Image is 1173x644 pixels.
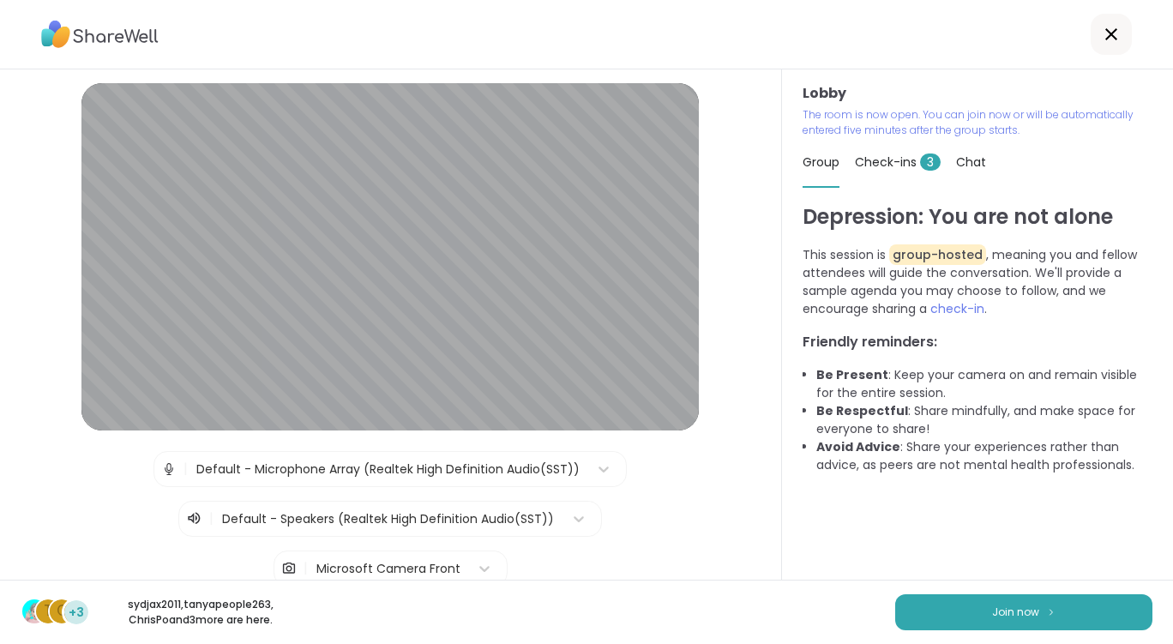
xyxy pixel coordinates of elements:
[57,600,68,623] span: C
[803,332,1152,352] h3: Friendly reminders:
[304,551,308,586] span: |
[1046,607,1056,617] img: ShareWell Logomark
[920,153,941,171] span: 3
[69,604,84,622] span: +3
[196,460,580,478] div: Default - Microphone Array (Realtek High Definition Audio(SST))
[803,246,1152,318] p: This session is , meaning you and fellow attendees will guide the conversation. We'll provide a s...
[895,594,1152,630] button: Join now
[281,551,297,586] img: Camera
[161,452,177,486] img: Microphone
[816,366,888,383] b: Be Present
[816,402,1152,438] li: : Share mindfully, and make space for everyone to share!
[956,153,986,171] span: Chat
[22,599,46,623] img: sydjax2011
[44,600,52,623] span: t
[889,244,986,265] span: group-hosted
[816,438,900,455] b: Avoid Advice
[803,153,839,171] span: Group
[816,402,908,419] b: Be Respectful
[803,83,1152,104] h3: Lobby
[992,605,1039,620] span: Join now
[316,560,460,578] div: Microsoft Camera Front
[816,366,1152,402] li: : Keep your camera on and remain visible for the entire session.
[105,597,297,628] p: sydjax2011 , tanyapeople263 , ChrisPo and 3 more are here.
[803,107,1152,138] p: The room is now open. You can join now or will be automatically entered five minutes after the gr...
[41,15,159,54] img: ShareWell Logo
[930,300,984,317] span: check-in
[803,202,1152,232] h1: Depression: You are not alone
[816,438,1152,474] li: : Share your experiences rather than advice, as peers are not mental health professionals.
[183,452,188,486] span: |
[209,509,214,529] span: |
[855,153,941,171] span: Check-ins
